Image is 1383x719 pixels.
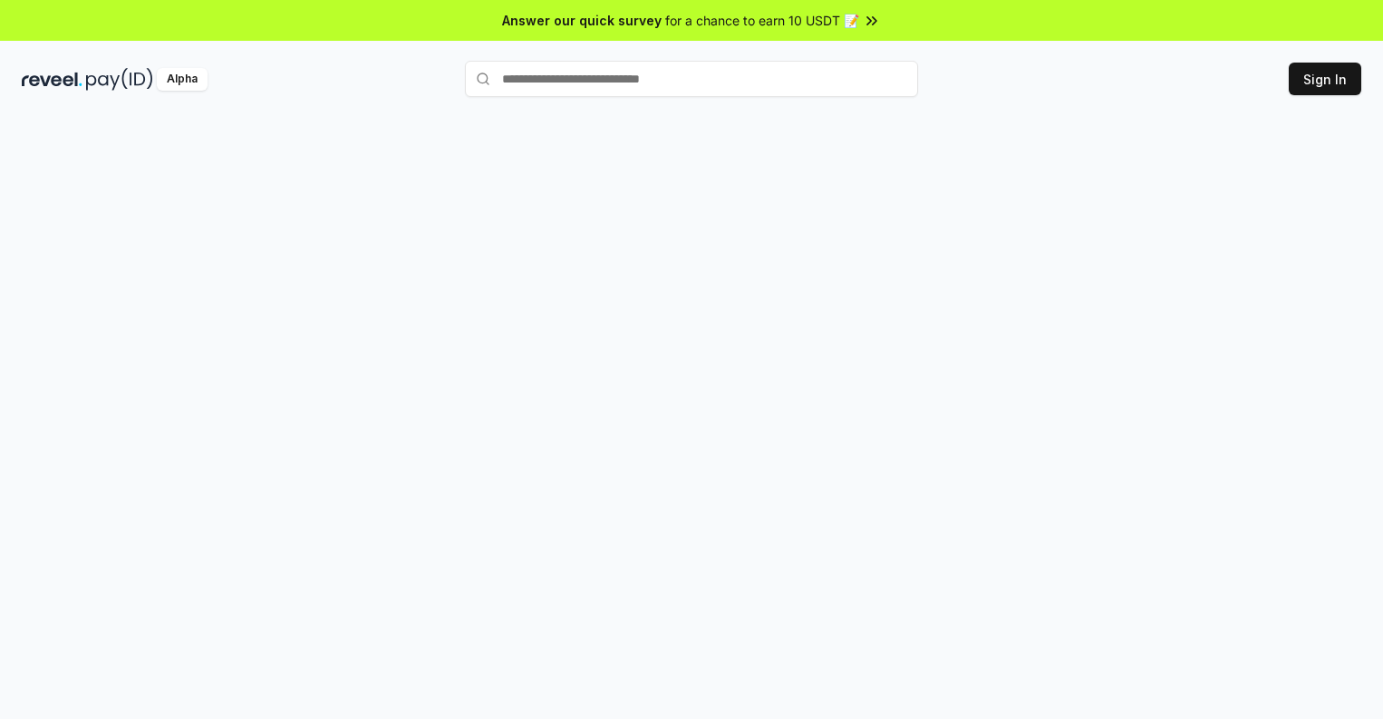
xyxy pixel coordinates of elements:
[502,11,662,30] span: Answer our quick survey
[86,68,153,91] img: pay_id
[665,11,859,30] span: for a chance to earn 10 USDT 📝
[22,68,82,91] img: reveel_dark
[157,68,208,91] div: Alpha
[1289,63,1361,95] button: Sign In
